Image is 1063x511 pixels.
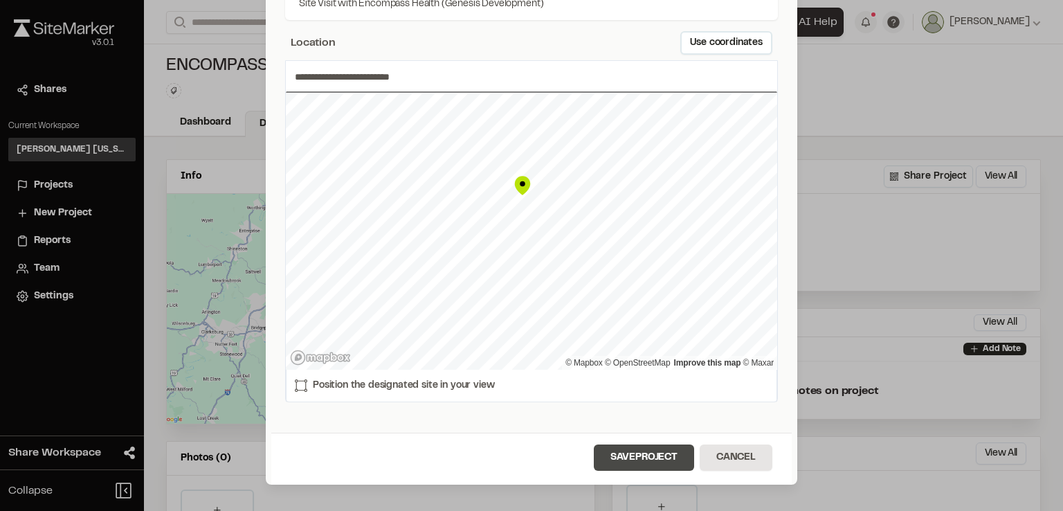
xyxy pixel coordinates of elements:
[680,31,772,55] button: Use coordinates
[594,445,694,471] button: SaveProject
[565,358,603,368] a: Mapbox
[290,350,351,366] a: Mapbox logo
[295,378,494,393] p: Position the designated site in your view
[605,358,671,368] a: OpenStreetMap
[291,35,336,51] span: Location
[512,175,533,196] div: Map marker
[286,93,777,370] canvas: Map
[743,358,774,368] a: Maxar
[674,358,741,368] a: Map feedback
[700,445,772,471] button: Cancel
